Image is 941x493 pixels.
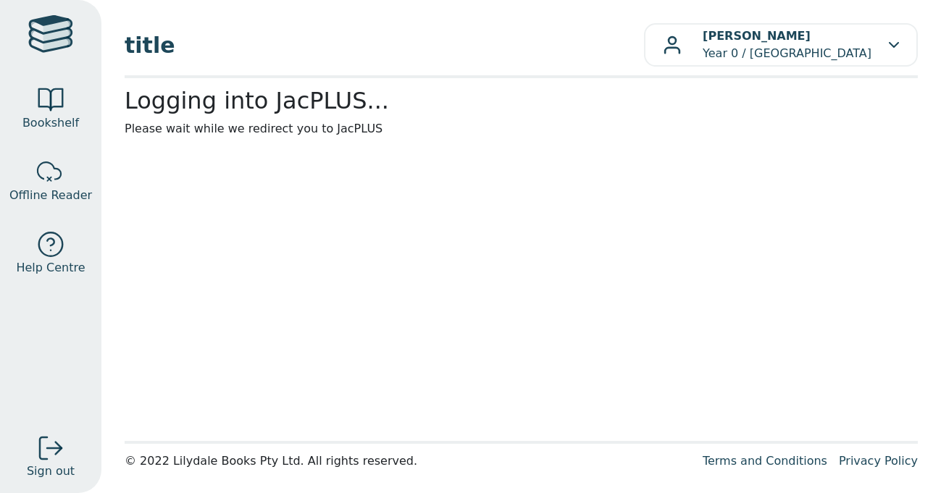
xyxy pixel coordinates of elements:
span: title [125,29,644,62]
b: [PERSON_NAME] [703,29,811,43]
span: Offline Reader [9,187,92,204]
span: Help Centre [16,259,85,277]
span: Bookshelf [22,114,79,132]
div: © 2022 Lilydale Books Pty Ltd. All rights reserved. [125,452,691,470]
button: [PERSON_NAME]Year 0 / [GEOGRAPHIC_DATA] [644,23,918,67]
a: Terms and Conditions [703,454,827,468]
span: Sign out [27,463,75,480]
p: Please wait while we redirect you to JacPLUS [125,120,918,138]
a: Privacy Policy [839,454,918,468]
h2: Logging into JacPLUS... [125,87,918,114]
p: Year 0 / [GEOGRAPHIC_DATA] [703,28,871,62]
